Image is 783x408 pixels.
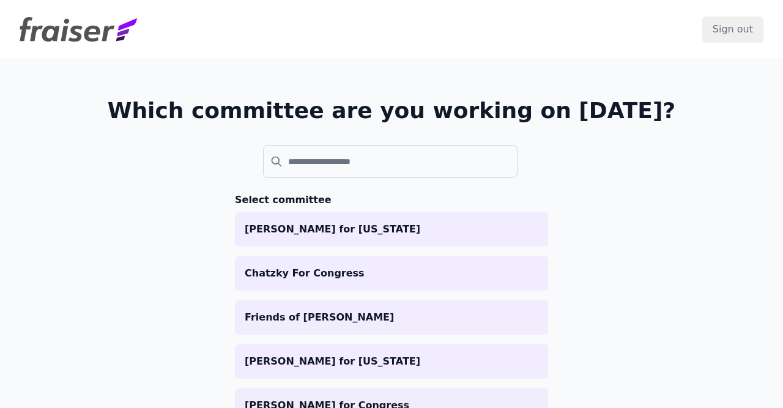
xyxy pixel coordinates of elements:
[235,300,548,335] a: Friends of [PERSON_NAME]
[235,212,548,247] a: [PERSON_NAME] for [US_STATE]
[235,344,548,379] a: [PERSON_NAME] for [US_STATE]
[245,354,538,369] p: [PERSON_NAME] for [US_STATE]
[245,266,538,281] p: Chatzky For Congress
[235,256,548,291] a: Chatzky For Congress
[245,310,538,325] p: Friends of [PERSON_NAME]
[20,17,137,42] img: Fraiser Logo
[108,98,676,123] h1: Which committee are you working on [DATE]?
[245,222,538,237] p: [PERSON_NAME] for [US_STATE]
[702,17,763,42] input: Sign out
[235,193,548,207] h3: Select committee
